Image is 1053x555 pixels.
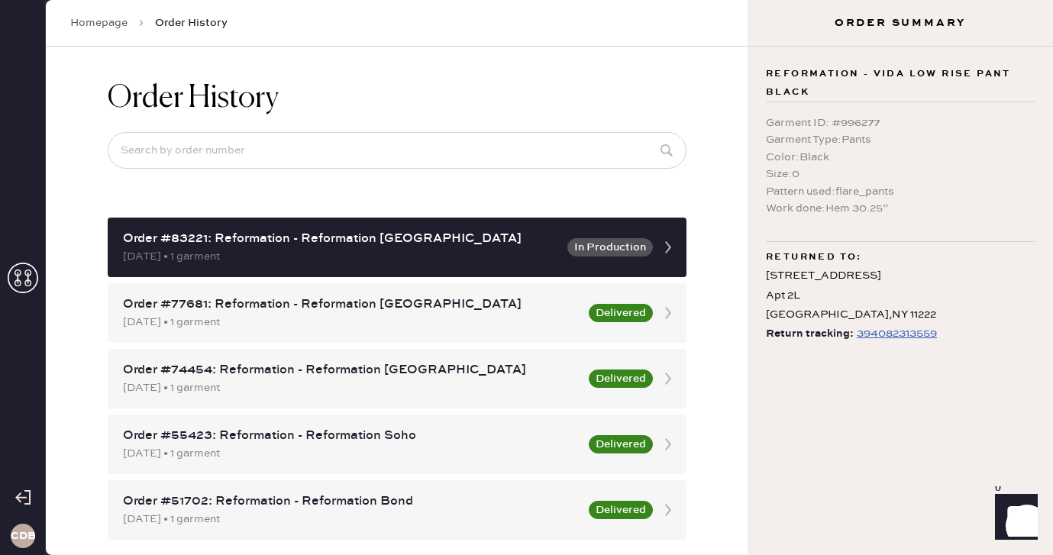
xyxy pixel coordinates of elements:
div: Order #51702: Reformation - Reformation Bond [123,492,580,511]
div: Order #74454: Reformation - Reformation [GEOGRAPHIC_DATA] [123,361,580,379]
button: Delivered [589,501,653,519]
div: [DATE] • 1 garment [123,511,580,528]
div: [STREET_ADDRESS] Apt 2L [GEOGRAPHIC_DATA] , NY 11222 [766,266,1035,324]
div: Color : Black [766,149,1035,166]
div: [DATE] • 1 garment [123,379,580,396]
button: Delivered [589,435,653,453]
div: Garment ID : # 996277 [766,115,1035,131]
div: Garment Type : Pants [766,131,1035,148]
div: https://www.fedex.com/apps/fedextrack/?tracknumbers=394082313559&cntry_code=US [857,324,937,343]
span: Reformation - Vida Low Rise Pant Black [766,65,1035,102]
div: [DATE] • 1 garment [123,248,558,265]
button: Delivered [589,304,653,322]
div: Work done : Hem 30.25” [766,200,1035,217]
span: Return tracking: [766,324,854,344]
div: Order #55423: Reformation - Reformation Soho [123,427,580,445]
div: Order #83221: Reformation - Reformation [GEOGRAPHIC_DATA] [123,230,558,248]
h3: Order Summary [748,15,1053,31]
input: Search by order number [108,132,686,169]
iframe: Front Chat [980,486,1046,552]
div: Order #77681: Reformation - Reformation [GEOGRAPHIC_DATA] [123,295,580,314]
button: In Production [567,238,653,257]
button: Delivered [589,369,653,388]
div: Pattern used : flare_pants [766,183,1035,200]
span: Order History [155,15,228,31]
div: [DATE] • 1 garment [123,445,580,462]
div: Size : 0 [766,166,1035,182]
a: Homepage [70,15,128,31]
h1: Order History [108,80,279,117]
a: 394082313559 [854,324,937,344]
div: [DATE] • 1 garment [123,314,580,331]
h3: CDB [11,531,35,541]
span: Returned to: [766,248,862,266]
